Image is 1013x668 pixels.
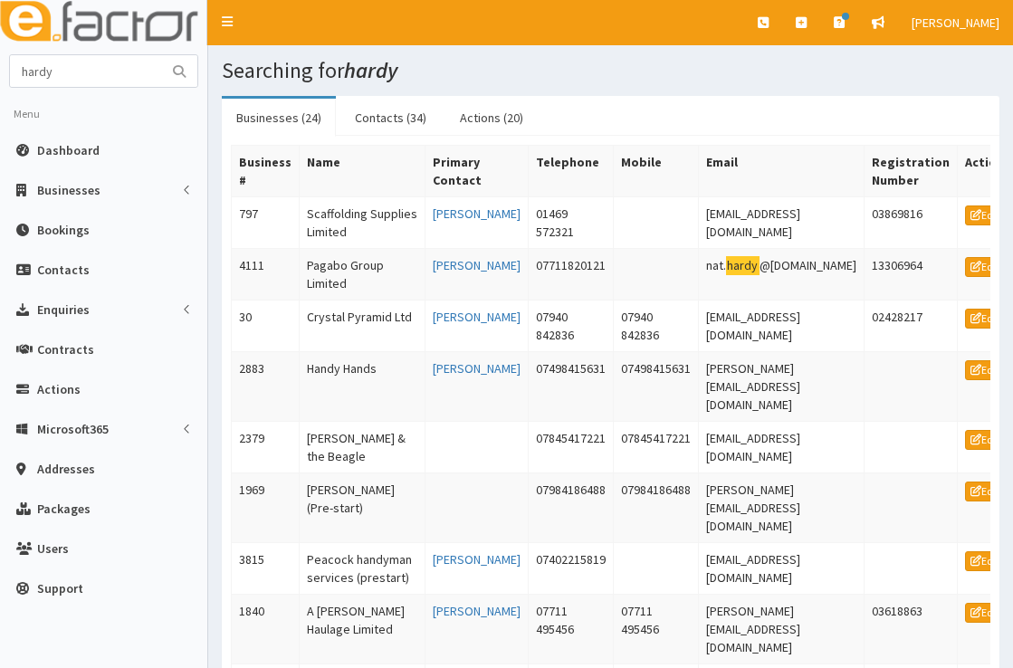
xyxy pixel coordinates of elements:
td: 07711 495456 [614,595,699,664]
span: Addresses [37,461,95,477]
td: 07845417221 [529,422,614,473]
td: [PERSON_NAME][EMAIL_ADDRESS][DOMAIN_NAME] [699,352,865,422]
span: Dashboard [37,142,100,158]
th: Email [699,146,865,197]
a: [PERSON_NAME] [433,360,521,377]
a: [PERSON_NAME] [433,257,521,273]
span: Enquiries [37,301,90,318]
span: Bookings [37,222,90,238]
a: Edit [965,205,1005,225]
td: 07984186488 [614,473,699,543]
span: Users [37,540,69,557]
td: 03869816 [864,197,957,249]
a: [PERSON_NAME] [433,551,521,568]
span: Contacts [37,262,90,278]
a: [PERSON_NAME] [433,205,521,222]
td: Handy Hands [300,352,425,422]
td: 2883 [232,352,300,422]
th: Name [300,146,425,197]
span: Microsoft365 [37,421,109,437]
td: 1969 [232,473,300,543]
a: [PERSON_NAME] [433,309,521,325]
a: Edit [965,360,1005,380]
td: [EMAIL_ADDRESS][DOMAIN_NAME] [699,301,865,352]
span: Businesses [37,182,100,198]
td: Pagabo Group Limited [300,249,425,301]
td: 2379 [232,422,300,473]
span: Support [37,580,83,596]
td: 01469 572321 [529,197,614,249]
td: [PERSON_NAME][EMAIL_ADDRESS][DOMAIN_NAME] [699,595,865,664]
span: Actions [37,381,81,397]
th: Registration Number [864,146,957,197]
td: 07711 495456 [529,595,614,664]
td: [PERSON_NAME] (Pre-start) [300,473,425,543]
td: [PERSON_NAME] & the Beagle [300,422,425,473]
th: Mobile [614,146,699,197]
td: 3815 [232,543,300,595]
td: [EMAIL_ADDRESS][DOMAIN_NAME] [699,197,865,249]
td: [PERSON_NAME][EMAIL_ADDRESS][DOMAIN_NAME] [699,473,865,543]
td: A [PERSON_NAME] Haulage Limited [300,595,425,664]
td: 07498415631 [529,352,614,422]
td: 07498415631 [614,352,699,422]
a: Businesses (24) [222,99,336,137]
mark: hardy [726,256,760,275]
i: hardy [344,56,397,84]
a: Edit [965,551,1005,571]
input: Search... [10,55,162,87]
td: 07940 842836 [614,301,699,352]
td: 07402215819 [529,543,614,595]
td: 13306964 [864,249,957,301]
td: Scaffolding Supplies Limited [300,197,425,249]
td: 02428217 [864,301,957,352]
a: Actions (20) [445,99,538,137]
th: Primary Contact [425,146,529,197]
td: 03618863 [864,595,957,664]
span: Contracts [37,341,94,358]
th: Telephone [529,146,614,197]
td: 07845417221 [614,422,699,473]
td: 4111 [232,249,300,301]
a: Edit [965,430,1005,450]
h1: Searching for [222,59,999,82]
a: Contacts (34) [340,99,441,137]
span: [PERSON_NAME] [912,14,999,31]
td: Peacock handyman services (prestart) [300,543,425,595]
a: Edit [965,482,1005,501]
td: [EMAIL_ADDRESS][DOMAIN_NAME] [699,422,865,473]
td: 797 [232,197,300,249]
td: 07940 842836 [529,301,614,352]
a: Edit [965,603,1005,623]
span: Packages [37,501,91,517]
td: 30 [232,301,300,352]
a: Edit [965,309,1005,329]
a: [PERSON_NAME] [433,603,521,619]
td: 07984186488 [529,473,614,543]
td: [EMAIL_ADDRESS][DOMAIN_NAME] [699,543,865,595]
td: nat. @[DOMAIN_NAME] [699,249,865,301]
td: 1840 [232,595,300,664]
th: Business # [232,146,300,197]
td: 07711820121 [529,249,614,301]
a: Edit [965,257,1005,277]
td: Crystal Pyramid Ltd [300,301,425,352]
